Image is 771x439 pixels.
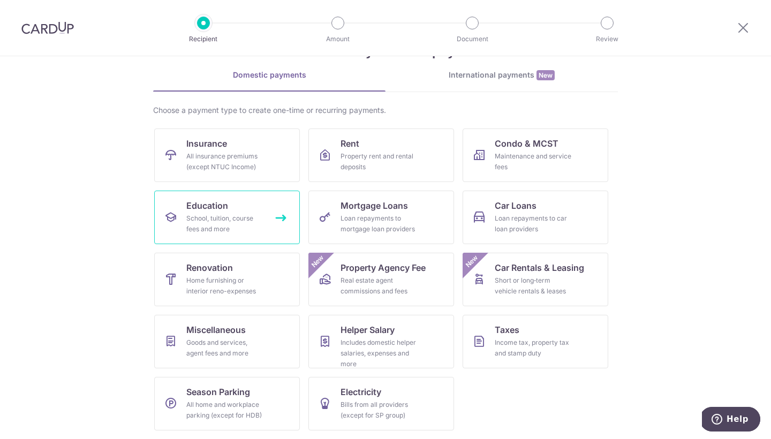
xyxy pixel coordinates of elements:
span: Education [186,199,228,212]
a: InsuranceAll insurance premiums (except NTUC Income) [154,128,300,182]
span: Car Loans [495,199,536,212]
span: Miscellaneous [186,323,246,336]
span: Helper Salary [341,323,395,336]
iframe: Opens a widget where you can find more information [702,407,760,434]
span: Mortgage Loans [341,199,408,212]
div: Real estate agent commissions and fees [341,275,418,297]
a: Helper SalaryIncludes domestic helper salaries, expenses and more [308,315,454,368]
a: Car LoansLoan repayments to car loan providers [463,191,608,244]
a: RentProperty rent and rental deposits [308,128,454,182]
div: Short or long‑term vehicle rentals & leases [495,275,572,297]
div: Maintenance and service fees [495,151,572,172]
span: Car Rentals & Leasing [495,261,584,274]
p: Recipient [164,34,243,44]
a: Mortgage LoansLoan repayments to mortgage loan providers [308,191,454,244]
span: Help [25,7,47,17]
a: ElectricityBills from all providers (except for SP group) [308,377,454,430]
div: Property rent and rental deposits [341,151,418,172]
a: EducationSchool, tuition, course fees and more [154,191,300,244]
a: RenovationHome furnishing or interior reno-expenses [154,253,300,306]
div: Income tax, property tax and stamp duty [495,337,572,359]
div: Loan repayments to mortgage loan providers [341,213,418,234]
span: Season Parking [186,385,250,398]
span: New [309,253,327,270]
div: Choose a payment type to create one-time or recurring payments. [153,105,618,116]
span: New [463,253,481,270]
span: Electricity [341,385,381,398]
div: Bills from all providers (except for SP group) [341,399,418,421]
a: MiscellaneousGoods and services, agent fees and more [154,315,300,368]
a: Condo & MCSTMaintenance and service fees [463,128,608,182]
div: Loan repayments to car loan providers [495,213,572,234]
p: Review [568,34,647,44]
a: Car Rentals & LeasingShort or long‑term vehicle rentals & leasesNew [463,253,608,306]
span: Taxes [495,323,519,336]
div: All home and workplace parking (except for HDB) [186,399,263,421]
p: Document [433,34,512,44]
div: Domestic payments [153,70,385,80]
span: Condo & MCST [495,137,558,150]
span: Renovation [186,261,233,274]
div: All insurance premiums (except NTUC Income) [186,151,263,172]
span: Insurance [186,137,227,150]
span: New [536,70,555,80]
span: Rent [341,137,359,150]
div: School, tuition, course fees and more [186,213,263,234]
a: Property Agency FeeReal estate agent commissions and feesNew [308,253,454,306]
p: Amount [298,34,377,44]
div: International payments [385,70,618,81]
div: Includes domestic helper salaries, expenses and more [341,337,418,369]
a: Season ParkingAll home and workplace parking (except for HDB) [154,377,300,430]
span: Property Agency Fee [341,261,426,274]
img: CardUp [21,21,74,34]
div: Home furnishing or interior reno-expenses [186,275,263,297]
div: Goods and services, agent fees and more [186,337,263,359]
a: TaxesIncome tax, property tax and stamp duty [463,315,608,368]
